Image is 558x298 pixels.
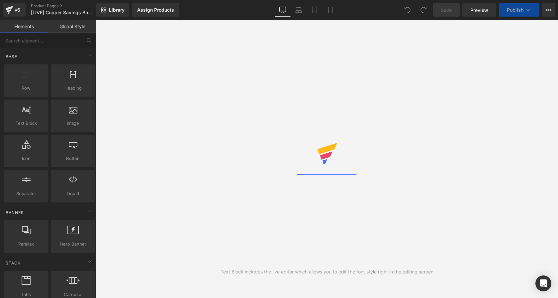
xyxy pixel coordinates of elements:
div: Open Intercom Messenger [535,275,551,291]
span: Image [53,120,93,127]
span: Parallax [6,241,46,248]
span: Stack [5,260,21,266]
span: Publish [507,7,523,13]
span: Liquid [53,190,93,197]
a: Laptop [291,3,307,17]
span: Text Block [6,120,46,127]
span: Library [109,7,125,13]
span: Base [5,53,18,60]
div: Assign Products [137,7,174,13]
div: Text Block includes the live editor which allows you to edit the font style right in the editing ... [221,268,433,275]
a: Tablet [307,3,323,17]
span: Save [441,7,452,14]
div: v6 [13,6,22,14]
a: Mobile [323,3,338,17]
a: Global Style [48,20,96,33]
span: Separator [6,190,46,197]
span: Heading [53,85,93,92]
span: Tabs [6,291,46,298]
button: More [542,3,555,17]
a: v6 [3,3,26,17]
span: [LIVE] Cupper Savings Bundle 2.0(EVERGREEN) [DATE] [31,10,95,15]
a: Desktop [275,3,291,17]
span: Row [6,85,46,92]
button: Publish [499,3,539,17]
span: Button [53,155,93,162]
a: Preview [462,3,496,17]
span: Icon [6,155,46,162]
button: Undo [401,3,414,17]
span: Banner [5,209,25,216]
span: Carousel [53,291,93,298]
span: Hero Banner [53,241,93,248]
a: Product Pages [31,3,107,9]
span: Preview [470,7,488,14]
a: New Library [96,3,129,17]
button: Redo [417,3,430,17]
